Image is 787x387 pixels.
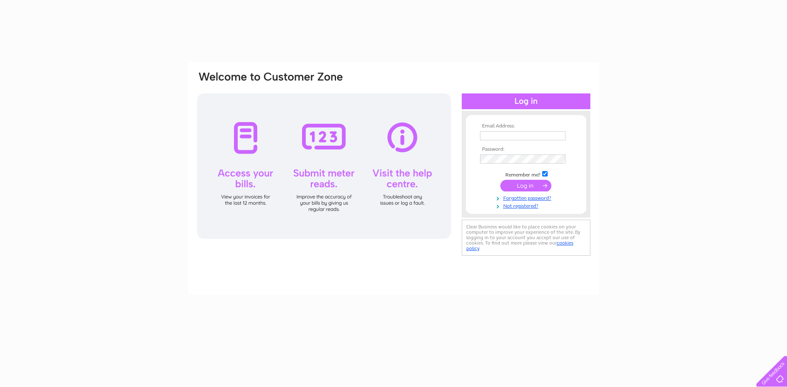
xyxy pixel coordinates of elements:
[462,220,590,256] div: Clear Business would like to place cookies on your computer to improve your experience of the sit...
[478,123,574,129] th: Email Address:
[480,193,574,201] a: Forgotten password?
[478,170,574,178] td: Remember me?
[466,240,573,251] a: cookies policy
[478,147,574,152] th: Password:
[500,180,551,191] input: Submit
[480,201,574,209] a: Not registered?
